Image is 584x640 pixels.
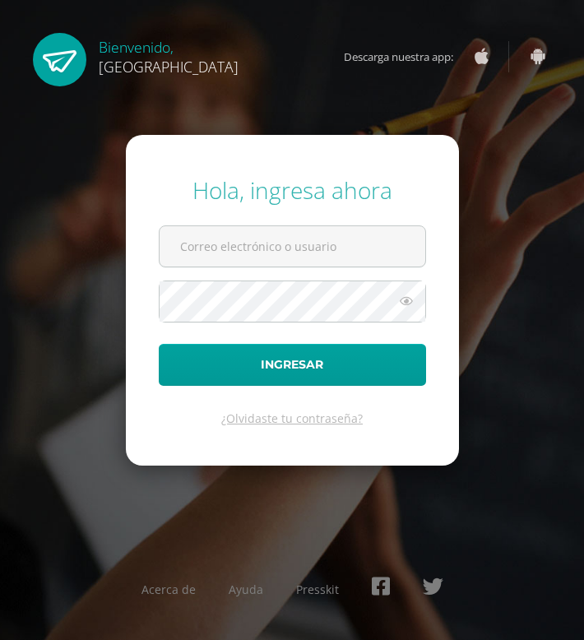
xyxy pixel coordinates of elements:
input: Correo electrónico o usuario [160,226,425,267]
a: Presskit [296,582,339,597]
span: [GEOGRAPHIC_DATA] [99,57,239,77]
a: ¿Olvidaste tu contraseña? [221,410,363,426]
div: Hola, ingresa ahora [159,174,426,206]
a: Ayuda [229,582,263,597]
span: Descarga nuestra app: [344,41,470,72]
a: Acerca de [141,582,196,597]
button: Ingresar [159,344,426,386]
div: Bienvenido, [99,33,239,77]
